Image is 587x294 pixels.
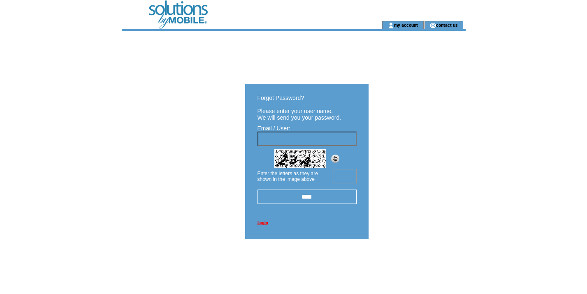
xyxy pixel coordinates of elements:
[274,149,326,168] img: Captcha.jpg
[331,155,339,163] img: refresh.png
[258,220,268,225] a: Login
[436,22,458,28] a: contact us
[430,22,436,29] img: contact_us_icon.gif
[394,22,418,28] a: my account
[258,171,318,182] span: Enter the letters as they are shown in the image above
[388,22,394,29] img: account_icon.gif
[258,125,290,132] span: Email / User:
[258,95,341,121] span: Forgot Password? Please enter your user name. We will send you your password.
